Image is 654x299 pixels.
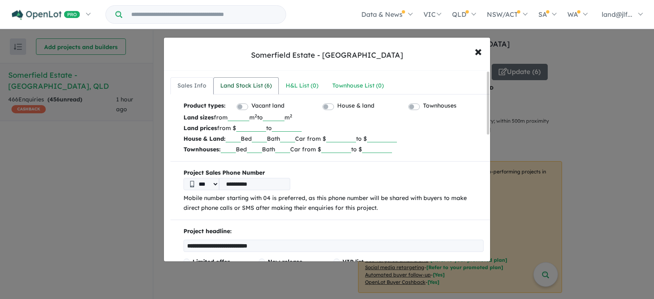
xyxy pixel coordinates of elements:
[184,146,221,153] b: Townhouses:
[184,124,217,132] b: Land prices
[286,81,318,91] div: H&L List ( 0 )
[184,133,484,144] p: Bed Bath Car from $ to $
[423,101,457,111] label: Townhouses
[332,81,384,91] div: Townhouse List ( 0 )
[343,258,395,279] span: (only available via promotion):
[184,123,484,133] p: from $ to
[12,10,80,20] img: Openlot PRO Logo White
[124,6,284,23] input: Try estate name, suburb, builder or developer
[184,112,484,123] p: from m to m
[337,101,374,111] label: House & land
[184,135,226,142] b: House & Land:
[255,113,257,119] sup: 2
[251,101,284,111] label: Vacant land
[184,101,226,112] b: Product types:
[184,144,484,155] p: Bed Bath Car from $ to $
[190,181,194,187] img: Phone icon
[220,81,272,91] div: Land Stock List ( 6 )
[251,50,403,61] div: Somerfield Estate - [GEOGRAPHIC_DATA]
[177,81,206,91] div: Sales Info
[475,42,482,60] span: ×
[184,193,484,213] p: Mobile number starting with 04 is preferred, as this phone number will be shared with buyers to m...
[193,258,230,265] span: Limited offer
[184,114,214,121] b: Land sizes
[602,10,632,18] span: land@jlf...
[343,258,364,265] span: VIP list
[290,113,292,119] sup: 2
[184,168,484,178] b: Project Sales Phone Number
[184,227,484,236] p: Project headline:
[268,258,302,265] span: New release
